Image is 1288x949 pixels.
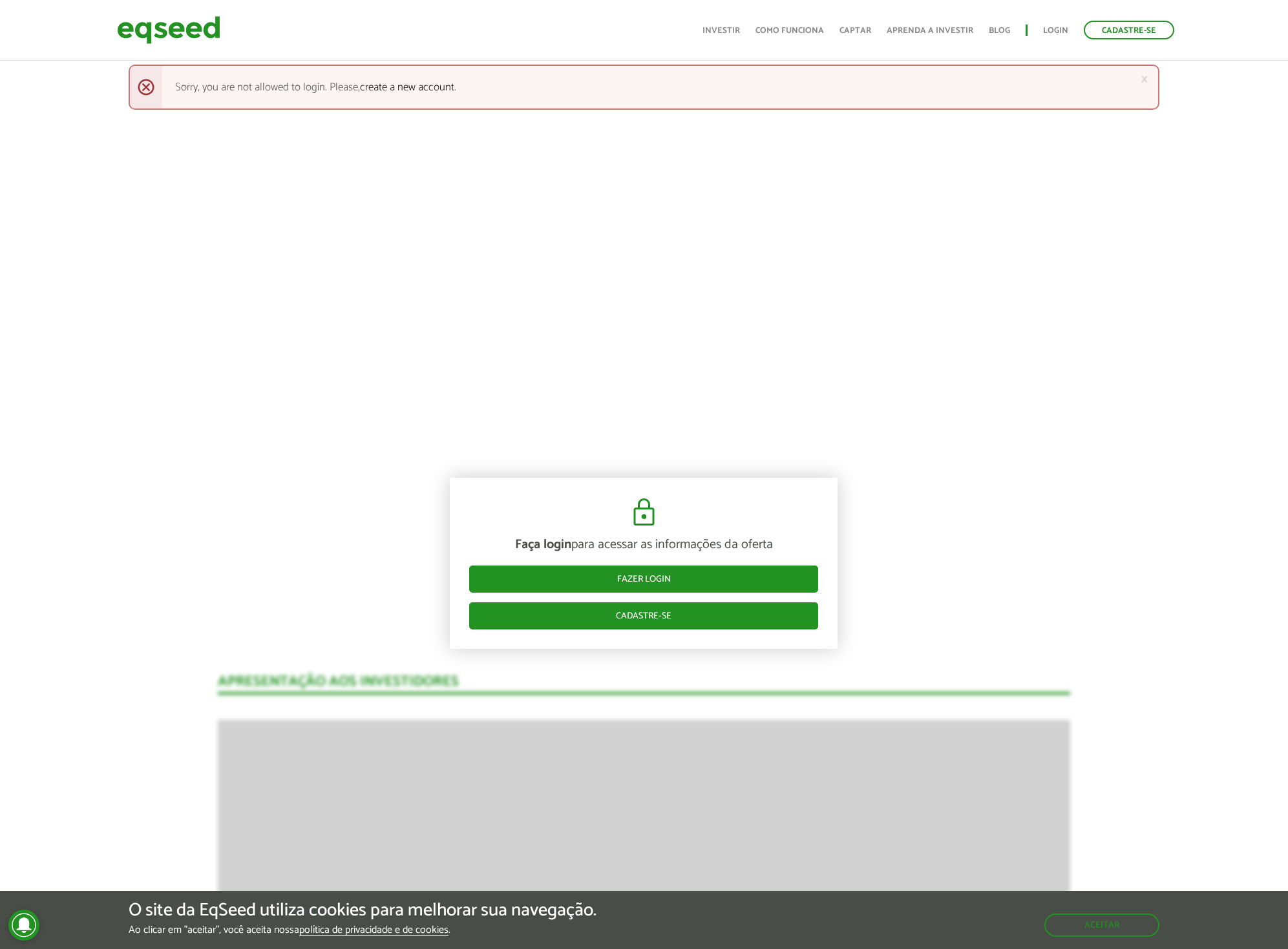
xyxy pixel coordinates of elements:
a: Cadastre-se [1084,21,1174,39]
a: Fazer login [469,566,818,593]
a: Blog [989,26,1010,35]
img: EqSeed [117,13,220,47]
img: cadeado.svg [628,497,660,528]
a: Cadastre-se [469,602,818,629]
strong: Faça login [515,534,571,555]
a: Captar [839,26,871,35]
button: Aceitar [1044,913,1159,937]
a: Como funciona [755,26,824,35]
div: Sorry, you are not allowed to login. Please, . [129,65,1159,110]
p: para acessar as informações da oferta [469,537,818,553]
a: Aprenda a investir [887,26,973,35]
h5: O site da EqSeed utiliza cookies para melhorar sua navegação. [129,901,596,921]
a: create a new account [360,82,454,93]
p: Ao clicar em "aceitar", você aceita nossa . [129,924,596,936]
a: política de privacidade e de cookies [299,925,449,936]
a: × [1141,72,1148,86]
a: Investir [702,26,740,35]
iframe: Lubs | Oferta disponível [276,38,1013,452]
a: Login [1043,26,1068,35]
